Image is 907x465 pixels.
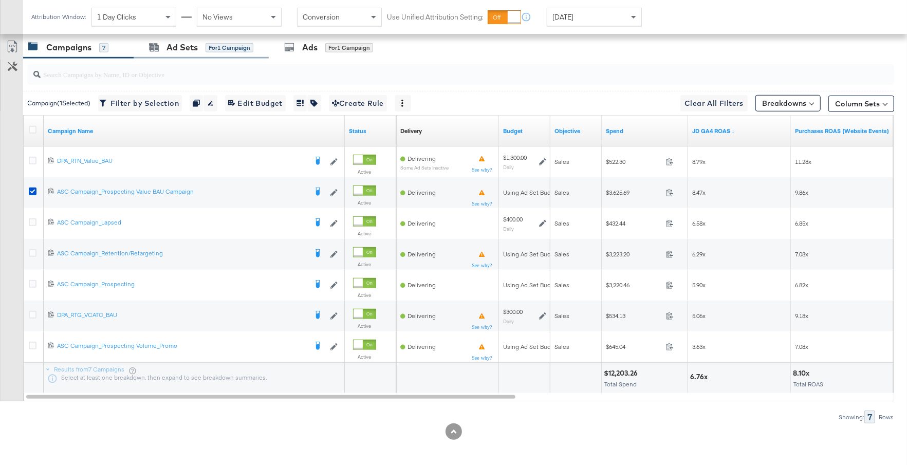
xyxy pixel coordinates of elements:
[692,219,706,227] span: 6.58x
[57,280,307,290] a: ASC Campaign_Prospecting
[692,158,706,165] span: 8.79x
[408,343,436,350] span: Delivering
[503,189,560,197] div: Using Ad Set Budget
[692,127,787,135] a: GA4 Rev / Spend
[503,308,523,316] div: $300.00
[684,97,744,110] span: Clear All Filters
[99,43,108,52] div: 7
[606,219,662,227] span: $432.44
[57,249,307,259] a: ASC Campaign_Retention/Retargeting
[408,281,436,289] span: Delivering
[503,164,514,170] sub: Daily
[31,13,86,21] div: Attribution Window:
[503,154,527,162] div: $1,300.00
[606,158,662,165] span: $522.30
[57,342,307,350] div: ASC Campaign_Prospecting Volume_Promo
[795,127,890,135] a: The total value of the purchase actions divided by spend tracked by your Custom Audience pixel on...
[57,342,307,352] a: ASC Campaign_Prospecting Volume_Promo
[408,312,436,320] span: Delivering
[302,42,318,53] div: Ads
[225,95,286,111] button: Edit Budget
[606,343,662,350] span: $645.04
[606,250,662,258] span: $3,223.20
[554,343,569,350] span: Sales
[353,169,376,175] label: Active
[303,12,340,22] span: Conversion
[41,60,816,80] input: Search Campaigns by Name, ID or Objective
[57,157,307,165] div: DPA_RTN_Value_BAU
[57,218,307,227] div: ASC Campaign_Lapsed
[606,281,662,289] span: $3,220.46
[400,127,422,135] div: Delivery
[353,323,376,329] label: Active
[554,281,569,289] span: Sales
[228,97,283,110] span: Edit Budget
[793,380,823,388] span: Total ROAS
[400,127,422,135] a: Reflects the ability of your Ad Campaign to achieve delivery based on ad states, schedule and bud...
[692,250,706,258] span: 6.29x
[795,281,808,289] span: 6.82x
[408,155,436,162] span: Delivering
[554,189,569,196] span: Sales
[828,96,894,112] button: Column Sets
[353,199,376,206] label: Active
[606,127,684,135] a: The total amount spent to date.
[554,158,569,165] span: Sales
[692,343,706,350] span: 3.63x
[690,372,711,382] div: 6.76x
[795,312,808,320] span: 9.18x
[795,189,808,196] span: 9.86x
[387,12,484,22] label: Use Unified Attribution Setting:
[554,219,569,227] span: Sales
[97,12,136,22] span: 1 Day Clicks
[57,188,307,196] div: ASC Campaign_Prospecting Value BAU Campaign
[57,249,307,257] div: ASC Campaign_Retention/Retargeting
[503,281,560,289] div: Using Ad Set Budget
[400,165,449,171] sub: Some Ad Sets Inactive
[503,127,546,135] a: The maximum amount you're willing to spend on your ads, on average each day or over the lifetime ...
[48,127,341,135] a: Your campaign name.
[604,368,641,378] div: $12,203.26
[98,95,182,111] button: Filter by Selection
[353,292,376,299] label: Active
[349,127,392,135] a: Shows the current state of your Ad Campaign.
[793,368,812,378] div: 8.10x
[57,311,307,321] a: DPA_RTG_VCATC_BAU
[57,311,307,319] div: DPA_RTG_VCATC_BAU
[329,95,387,111] button: Create Rule
[57,157,307,167] a: DPA_RTN_Value_BAU
[353,354,376,360] label: Active
[27,99,90,108] div: Campaign ( 1 Selected)
[332,97,384,110] span: Create Rule
[503,215,523,224] div: $400.00
[46,42,91,53] div: Campaigns
[795,158,811,165] span: 11.28x
[408,250,436,258] span: Delivering
[692,281,706,289] span: 5.90x
[57,218,307,229] a: ASC Campaign_Lapsed
[408,219,436,227] span: Delivering
[166,42,198,53] div: Ad Sets
[795,219,808,227] span: 6.85x
[680,95,748,111] button: Clear All Filters
[692,189,706,196] span: 8.47x
[554,312,569,320] span: Sales
[503,226,514,232] sub: Daily
[101,97,179,110] span: Filter by Selection
[503,343,560,351] div: Using Ad Set Budget
[57,188,307,198] a: ASC Campaign_Prospecting Value BAU Campaign
[408,189,436,196] span: Delivering
[503,318,514,324] sub: Daily
[795,250,808,258] span: 7.08x
[604,380,637,388] span: Total Spend
[606,312,662,320] span: $534.13
[554,250,569,258] span: Sales
[202,12,233,22] span: No Views
[838,414,864,421] div: Showing:
[692,312,706,320] span: 5.06x
[503,250,560,258] div: Using Ad Set Budget
[552,12,573,22] span: [DATE]
[606,189,662,196] span: $3,625.69
[864,411,875,423] div: 7
[878,414,894,421] div: Rows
